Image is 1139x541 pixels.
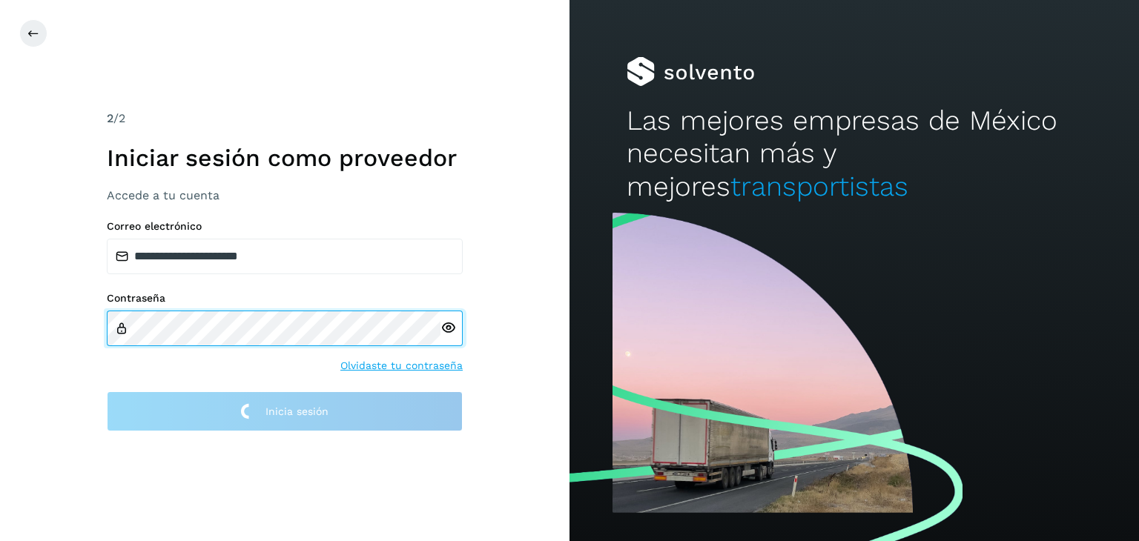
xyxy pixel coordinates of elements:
[730,170,908,202] span: transportistas
[627,104,1082,203] h2: Las mejores empresas de México necesitan más y mejores
[107,188,463,202] h3: Accede a tu cuenta
[107,391,463,432] button: Inicia sesión
[107,292,463,305] label: Contraseña
[265,406,329,416] span: Inicia sesión
[107,220,463,233] label: Correo electrónico
[107,110,463,127] div: /2
[107,144,463,172] h1: Iniciar sesión como proveedor
[107,111,113,125] span: 2
[340,358,463,374] a: Olvidaste tu contraseña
